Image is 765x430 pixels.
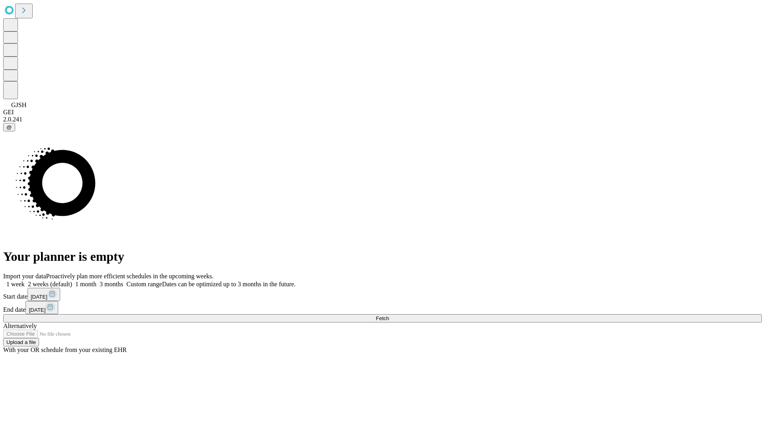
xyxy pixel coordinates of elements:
span: Dates can be optimized up to 3 months in the future. [162,281,296,287]
span: 1 week [6,281,25,287]
button: [DATE] [25,301,58,314]
span: With your OR schedule from your existing EHR [3,346,127,353]
span: Import your data [3,273,46,279]
div: End date [3,301,762,314]
span: 1 month [75,281,96,287]
button: @ [3,123,15,131]
span: [DATE] [29,307,45,313]
div: GEI [3,109,762,116]
span: Fetch [376,315,389,321]
span: Alternatively [3,322,37,329]
span: GJSH [11,102,26,108]
button: Fetch [3,314,762,322]
span: @ [6,124,12,130]
div: 2.0.241 [3,116,762,123]
div: Start date [3,288,762,301]
span: Proactively plan more efficient schedules in the upcoming weeks. [46,273,214,279]
span: Custom range [126,281,162,287]
span: 2 weeks (default) [28,281,72,287]
button: [DATE] [27,288,60,301]
h1: Your planner is empty [3,249,762,264]
span: [DATE] [31,294,47,300]
button: Upload a file [3,338,39,346]
span: 3 months [100,281,123,287]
